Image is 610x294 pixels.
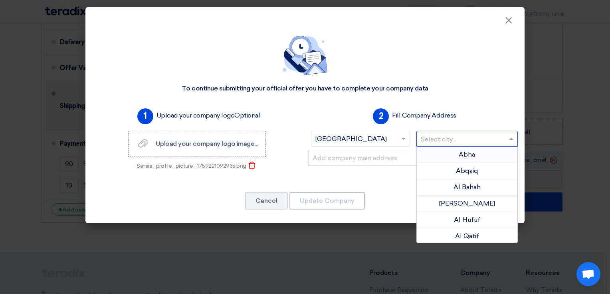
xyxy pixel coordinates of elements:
span: Optional [234,112,260,119]
button: Update Company [289,192,365,210]
span: Upload your company logo image... [156,140,257,147]
img: empty_state_contact.svg [283,36,327,75]
label: Upload your company logo [156,111,260,120]
button: Cancel [245,192,288,210]
span: 2 [373,108,389,124]
span: Al Bahah [454,183,481,191]
span: Al Hufuf [454,216,480,223]
span: Al Qatif [455,232,479,240]
span: Abqaiq [456,167,478,174]
label: Fill Company Address [392,111,456,120]
div: Sahara_profile_picture_1759221092935.png [137,162,246,170]
span: × [505,14,513,30]
span: [PERSON_NAME] [439,200,495,207]
div: To continue submitting your official offer you have to complete your company data [182,84,428,93]
input: Add company main address [308,150,518,166]
span: Abha [459,151,475,158]
span: 1 [137,108,153,124]
div: Open chat [576,262,600,286]
button: Close [498,13,519,29]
